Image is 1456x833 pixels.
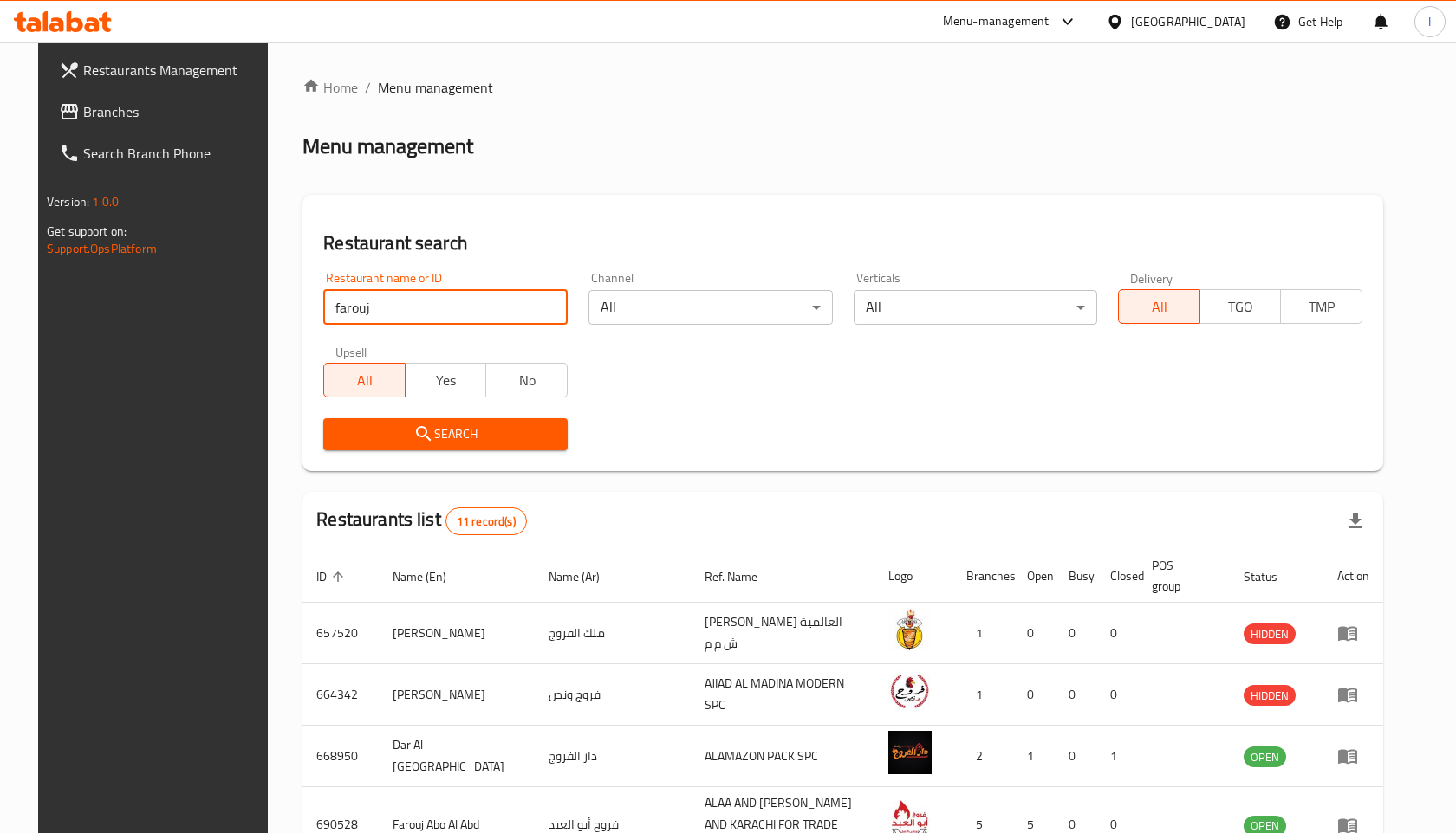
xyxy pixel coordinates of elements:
span: OPEN [1244,747,1286,767]
span: TGO [1207,294,1275,320]
span: 11 record(s) [446,513,526,530]
td: 657520 [302,603,379,664]
th: Busy [1055,550,1096,603]
a: Branches [45,91,282,132]
td: 0 [1013,603,1055,664]
span: 1.0.0 [92,190,119,213]
th: Branches [952,550,1013,603]
a: Home [302,77,358,98]
td: 1 [1013,726,1055,787]
td: [PERSON_NAME] [379,664,535,726]
span: POS group [1152,555,1209,597]
div: Export file [1335,500,1376,542]
td: 1 [1096,726,1138,787]
div: Menu-management [943,11,1050,32]
td: 1 [952,603,1013,664]
td: ALAMAZON PACK SPC [691,726,874,787]
div: All [854,290,1098,325]
li: / [365,77,371,98]
td: [PERSON_NAME] [379,603,535,664]
h2: Menu management [302,132,473,160]
button: Search [323,418,568,450]
span: Menu management [378,77,493,98]
span: Restaurants Management [83,60,268,81]
td: 0 [1096,664,1138,726]
div: Menu [1337,623,1369,643]
td: 0 [1096,603,1138,664]
th: Action [1323,550,1383,603]
div: Menu [1337,684,1369,705]
img: Farouj Wnos [888,669,932,713]
div: HIDDEN [1244,623,1296,644]
span: All [1126,294,1193,320]
button: TMP [1280,289,1362,324]
td: 2 [952,726,1013,787]
span: Ref. Name [705,566,780,587]
input: Search for restaurant name or ID.. [323,290,568,325]
td: 0 [1013,664,1055,726]
div: [GEOGRAPHIC_DATA] [1131,12,1245,31]
img: Dar Al-Farouj [888,731,932,774]
span: Name (En) [393,566,469,587]
label: Delivery [1130,272,1173,284]
div: OPEN [1244,746,1286,767]
td: فروج ونص [535,664,691,726]
td: 1 [952,664,1013,726]
span: Yes [413,368,480,393]
span: Branches [83,101,268,122]
a: Support.OpsPlatform [47,237,157,260]
span: I [1428,12,1431,31]
td: 664342 [302,664,379,726]
span: Name (Ar) [549,566,622,587]
h2: Restaurants list [316,507,526,535]
button: Yes [405,363,487,397]
label: Upsell [335,345,367,358]
span: Search [337,423,554,445]
span: Version: [47,190,89,213]
button: All [323,363,406,397]
td: ملك الفروج [535,603,691,664]
span: HIDDEN [1244,686,1296,706]
a: Search Branch Phone [45,132,282,174]
th: Open [1013,550,1055,603]
td: [PERSON_NAME] العالمية ش م م [691,603,874,664]
span: Get support on: [47,220,127,242]
th: Logo [874,550,952,603]
th: Closed [1096,550,1138,603]
div: All [588,290,833,325]
td: AJIAD AL MADINA MODERN SPC [691,664,874,726]
td: Dar Al-[GEOGRAPHIC_DATA] [379,726,535,787]
span: Search Branch Phone [83,143,268,164]
a: Restaurants Management [45,49,282,91]
span: HIDDEN [1244,624,1296,644]
button: No [485,363,568,397]
span: TMP [1288,294,1355,320]
button: All [1118,289,1200,324]
img: Malek Al Farouj [888,608,932,651]
span: All [331,368,399,393]
button: TGO [1199,289,1282,324]
td: 668950 [302,726,379,787]
nav: breadcrumb [302,77,1383,98]
span: Status [1244,566,1300,587]
h2: Restaurant search [323,230,1362,256]
span: ID [316,566,349,587]
span: No [493,368,561,393]
td: 0 [1055,664,1096,726]
td: 0 [1055,726,1096,787]
div: Menu [1337,746,1369,766]
td: دار الفروج [535,726,691,787]
td: 0 [1055,603,1096,664]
